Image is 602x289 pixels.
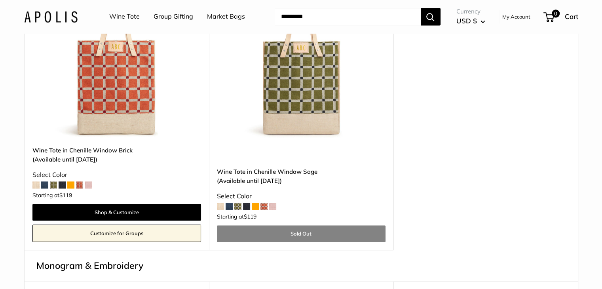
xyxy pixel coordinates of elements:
[59,192,72,199] span: $119
[32,224,201,242] a: Customize for Groups
[24,11,78,22] img: Apolis
[275,8,421,25] input: Search...
[244,213,256,220] span: $119
[456,6,485,17] span: Currency
[32,192,72,198] span: Starting at
[217,225,386,242] a: Sold Out
[456,17,477,25] span: USD $
[456,15,485,27] button: USD $
[109,11,140,23] a: Wine Tote
[502,12,530,21] a: My Account
[217,190,386,202] div: Select Color
[32,204,201,221] a: Shop & Customize
[36,258,566,273] h3: Monogram & Embroidery
[421,8,441,25] button: Search
[217,167,386,186] a: Wine Tote in Chenille Window Sage(Available until [DATE])
[544,10,578,23] a: 0 Cart
[565,12,578,21] span: Cart
[207,11,245,23] a: Market Bags
[32,146,201,164] a: Wine Tote in Chenille Window Brick(Available until [DATE])
[551,10,559,17] span: 0
[217,214,256,219] span: Starting at
[154,11,193,23] a: Group Gifting
[32,169,201,181] div: Select Color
